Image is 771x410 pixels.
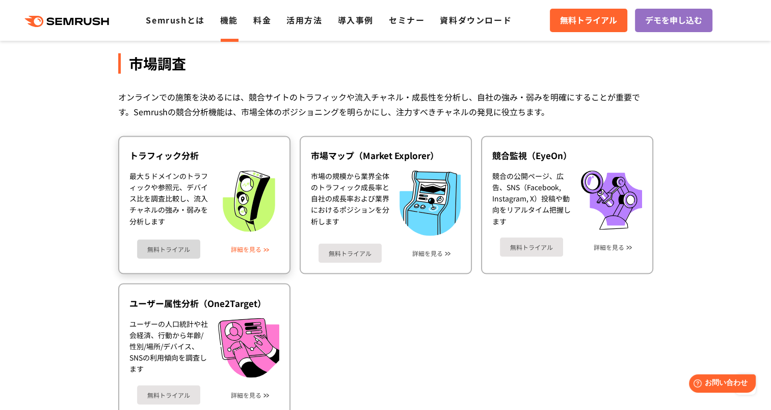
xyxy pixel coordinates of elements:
div: 競合監視（EyeOn） [492,149,642,162]
a: 無料トライアル [137,385,200,404]
div: オンラインでの施策を決めるには、競合サイトのトラフィックや流入チャネル・成長性を分析し、自社の強み・弱みを明確にすることが重要です。Semrushの競合分析機能は、市場全体のポジショニングを明ら... [118,90,653,119]
a: 詳細を見る [594,243,624,250]
div: トラフィック分析 [129,149,279,162]
a: 無料トライアル [137,239,200,259]
iframe: Help widget launcher [680,370,760,399]
div: ユーザーの人口統計や社会経済、行動から年齢/性別/場所/デバイス、SNSの利用傾向を調査します [129,318,208,377]
div: 市場マップ（Market Explorer） [311,149,461,162]
a: 無料トライアル [318,243,382,263]
span: 無料トライアル [560,14,617,27]
div: 市場調査 [118,53,653,73]
span: デモを申し込む [645,14,702,27]
a: 機能 [220,14,238,26]
img: 市場マップ（Market Explorer） [400,170,461,235]
a: 料金 [253,14,271,26]
a: 詳細を見る [231,245,261,252]
img: トラフィック分析 [218,170,279,232]
div: ユーザー属性分析（One2Target） [129,297,279,309]
div: 市場の規模から業界全体のトラフィック成長率と自社の成長率および業界におけるポジションを分析します [311,170,389,235]
a: 無料トライアル [550,9,627,32]
a: 資料ダウンロード [440,14,512,26]
a: 無料トライアル [500,237,563,257]
a: 詳細を見る [231,391,261,398]
a: Semrushとは [146,14,204,26]
a: 活用方法 [286,14,322,26]
div: 競合の公開ページ、広告、SNS（Facebook, Instagram, X）投稿や動向をリアルタイム把握します [492,170,571,229]
img: 競合監視（EyeOn） [581,170,642,229]
img: ユーザー属性分析（One2Target） [218,318,279,377]
a: デモを申し込む [635,9,712,32]
a: 詳細を見る [412,249,443,257]
div: 最大５ドメインのトラフィックや参照元、デバイス比を調査比較し、流入チャネルの強み・弱みを分析します [129,170,208,232]
a: 導入事例 [338,14,374,26]
a: セミナー [389,14,424,26]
